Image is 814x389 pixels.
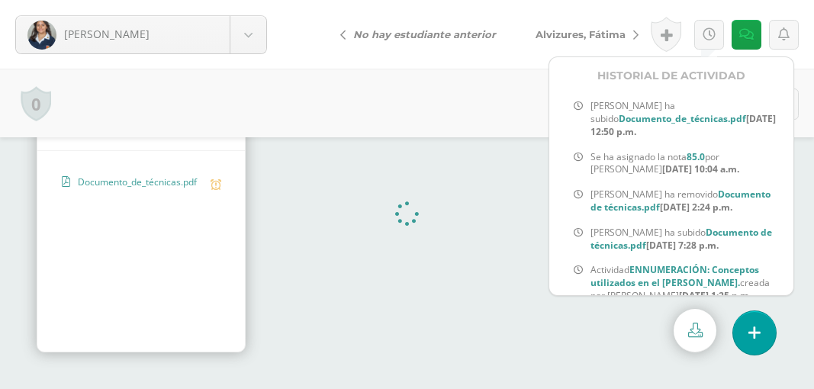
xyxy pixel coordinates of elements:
[590,263,759,289] b: ENNUMERACIÓN: Conceptos utilizados en el [PERSON_NAME].
[590,151,781,177] span: Se ha asignado la nota por [PERSON_NAME]
[679,289,751,302] b: [DATE] 1:25 p.m.
[78,175,203,190] span: Documento_de_técnicas.pdf
[21,86,51,121] a: 0
[353,28,496,40] i: No hay estudiante anterior
[660,201,732,214] b: [DATE] 2:24 p.m.
[590,188,771,214] b: Documento de técnicas.pdf
[16,16,266,53] a: [PERSON_NAME]
[662,162,739,175] b: [DATE] 10:04 a.m.
[590,264,781,302] span: Actividad creada por [PERSON_NAME]
[64,27,150,41] span: [PERSON_NAME]
[536,28,626,40] span: Alvizures, Fátima
[27,21,56,50] img: eb9ac67d614d05f7021ddc299dd29575.png
[590,227,781,252] span: [PERSON_NAME] ha subido
[328,16,516,53] a: No hay estudiante anterior
[646,239,719,252] b: [DATE] 7:28 p.m.
[590,112,776,138] b: [DATE] 12:50 p.m.
[590,100,781,138] span: [PERSON_NAME] ha subido
[687,150,705,163] b: 85.0
[590,226,772,252] b: Documento de técnicas.pdf
[590,188,781,214] span: [PERSON_NAME] ha removido
[549,57,793,95] div: Historial de actividad
[516,16,651,53] a: Alvizures, Fátima
[619,112,746,125] b: Documento_de_técnicas.pdf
